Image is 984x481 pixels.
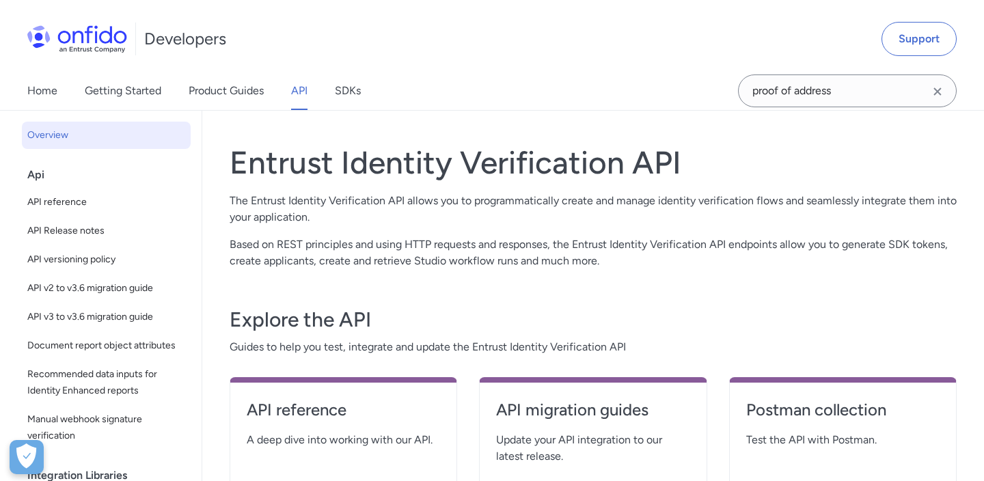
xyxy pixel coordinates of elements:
[335,72,361,110] a: SDKs
[27,309,185,325] span: API v3 to v3.6 migration guide
[496,399,689,432] a: API migration guides
[189,72,264,110] a: Product Guides
[746,399,940,432] a: Postman collection
[247,399,440,421] h4: API reference
[22,275,191,302] a: API v2 to v3.6 migration guide
[22,406,191,450] a: Manual webhook signature verification
[230,143,957,182] h1: Entrust Identity Verification API
[746,399,940,421] h4: Postman collection
[85,72,161,110] a: Getting Started
[22,332,191,359] a: Document report object attributes
[22,189,191,216] a: API reference
[22,361,191,404] a: Recommended data inputs for Identity Enhanced reports
[27,411,185,444] span: Manual webhook signature verification
[22,217,191,245] a: API Release notes
[22,246,191,273] a: API versioning policy
[230,193,957,225] p: The Entrust Identity Verification API allows you to programmatically create and manage identity v...
[22,122,191,149] a: Overview
[746,432,940,448] span: Test the API with Postman.
[291,72,307,110] a: API
[27,127,185,143] span: Overview
[738,74,957,107] input: Onfido search input field
[27,194,185,210] span: API reference
[27,161,196,189] div: Api
[496,399,689,421] h4: API migration guides
[230,236,957,269] p: Based on REST principles and using HTTP requests and responses, the Entrust Identity Verification...
[10,440,44,474] div: Cookie Preferences
[27,223,185,239] span: API Release notes
[27,280,185,297] span: API v2 to v3.6 migration guide
[230,339,957,355] span: Guides to help you test, integrate and update the Entrust Identity Verification API
[27,251,185,268] span: API versioning policy
[144,28,226,50] h1: Developers
[881,22,957,56] a: Support
[22,303,191,331] a: API v3 to v3.6 migration guide
[247,432,440,448] span: A deep dive into working with our API.
[27,338,185,354] span: Document report object attributes
[230,306,957,333] h3: Explore the API
[27,366,185,399] span: Recommended data inputs for Identity Enhanced reports
[27,72,57,110] a: Home
[496,432,689,465] span: Update your API integration to our latest release.
[929,83,946,100] svg: Clear search field button
[247,399,440,432] a: API reference
[27,25,127,53] img: Onfido Logo
[10,440,44,474] button: Open Preferences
